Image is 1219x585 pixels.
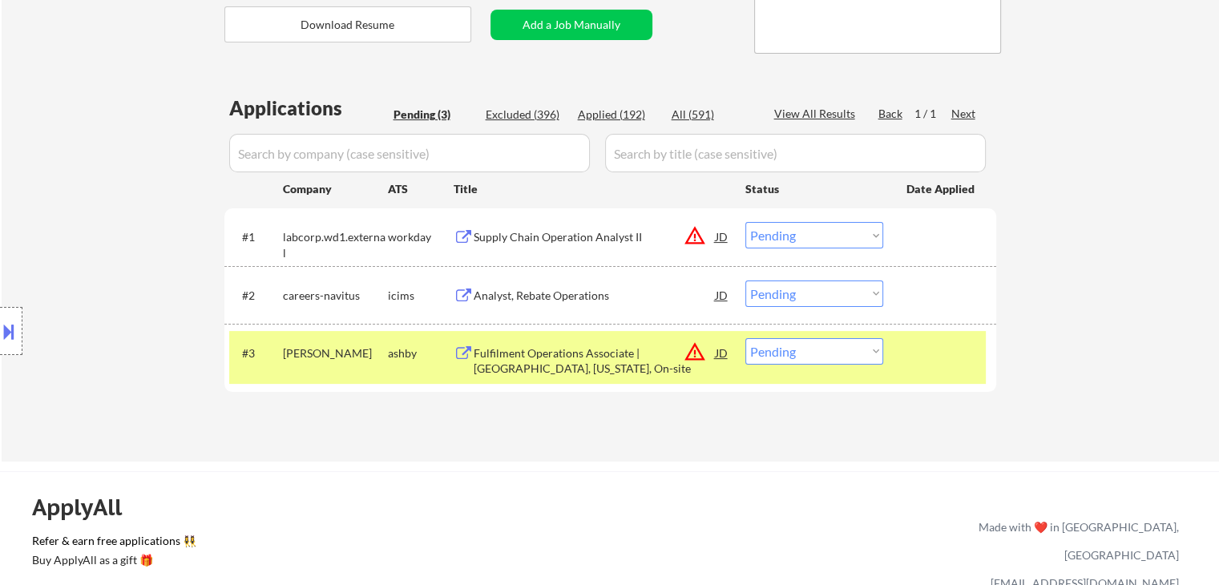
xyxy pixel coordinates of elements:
[388,288,454,304] div: icims
[714,222,730,251] div: JD
[388,345,454,361] div: ashby
[745,174,883,203] div: Status
[454,181,730,197] div: Title
[951,106,977,122] div: Next
[32,555,192,566] div: Buy ApplyAll as a gift 🎁
[283,181,388,197] div: Company
[229,99,388,118] div: Applications
[394,107,474,123] div: Pending (3)
[878,106,904,122] div: Back
[906,181,977,197] div: Date Applied
[283,345,388,361] div: [PERSON_NAME]
[684,224,706,247] button: warning_amber
[578,107,658,123] div: Applied (192)
[229,134,590,172] input: Search by company (case sensitive)
[490,10,652,40] button: Add a Job Manually
[672,107,752,123] div: All (591)
[774,106,860,122] div: View All Results
[474,288,716,304] div: Analyst, Rebate Operations
[914,106,951,122] div: 1 / 1
[32,535,644,552] a: Refer & earn free applications 👯‍♀️
[283,229,388,260] div: labcorp.wd1.external
[714,338,730,367] div: JD
[474,229,716,245] div: Supply Chain Operation Analyst II
[486,107,566,123] div: Excluded (396)
[474,345,716,377] div: Fulfilment Operations Associate | [GEOGRAPHIC_DATA], [US_STATE], On-site
[972,513,1179,569] div: Made with ❤️ in [GEOGRAPHIC_DATA], [GEOGRAPHIC_DATA]
[605,134,986,172] input: Search by title (case sensitive)
[388,181,454,197] div: ATS
[714,280,730,309] div: JD
[224,6,471,42] button: Download Resume
[684,341,706,363] button: warning_amber
[388,229,454,245] div: workday
[283,288,388,304] div: careers-navitus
